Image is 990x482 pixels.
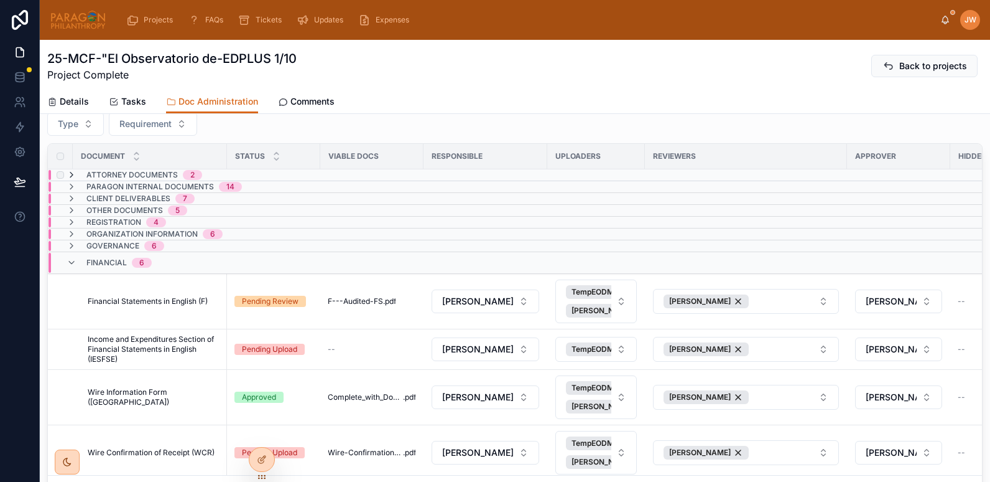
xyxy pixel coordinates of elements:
[234,296,313,307] a: Pending Review
[431,385,540,410] a: Select Button
[432,290,539,313] button: Select Button
[314,15,343,25] span: Updates
[571,344,644,354] span: TempEODM Contact
[88,296,208,306] span: Financial Statements in English (F)
[154,217,159,227] div: 4
[86,206,163,215] span: Other Documents
[442,391,514,404] span: [PERSON_NAME]
[88,334,220,364] a: Income and Expenditures Section of Financial Statements in English (IESFSE)
[235,151,265,161] span: Status
[88,387,220,407] a: Wire Information Form ([GEOGRAPHIC_DATA])
[184,9,232,31] a: FAQs
[431,337,540,362] a: Select Button
[432,338,539,361] button: Select Button
[109,112,197,136] button: Select Button
[555,431,637,475] button: Select Button
[854,337,943,362] a: Select Button
[866,295,917,308] span: [PERSON_NAME]
[86,229,198,239] span: Organization Information
[47,112,104,136] button: Select Button
[555,151,601,161] span: Uploaders
[328,448,416,458] a: Wire-Confirmation-of-Receipt.pdf
[139,258,144,268] div: 6
[152,241,157,251] div: 6
[328,392,416,402] a: Complete_with_DocuSign_Request_for_Wire_Transfer.pdf
[854,289,943,314] a: Select Button
[958,344,965,354] span: --
[855,290,942,313] button: Select Button
[328,448,403,458] span: Wire-Confirmation-of-Receipt
[958,392,965,402] span: --
[183,194,187,204] div: 7
[431,440,540,465] a: Select Button
[86,258,127,268] span: Financial
[234,392,313,403] a: Approved
[121,95,146,108] span: Tasks
[442,343,514,356] span: [PERSON_NAME]
[431,289,540,314] a: Select Button
[403,392,416,402] span: .pdf
[664,390,749,404] button: Unselect 30
[86,241,139,251] span: Governance
[88,448,220,458] a: Wire Confirmation of Receipt (WCR)
[965,15,976,25] span: JW
[555,376,637,419] button: Select Button
[328,151,379,161] span: Viable Docs
[166,90,258,114] a: Doc Administration
[555,279,637,324] a: Select Button
[205,15,223,25] span: FAQs
[403,448,416,458] span: .pdf
[210,229,215,239] div: 6
[566,400,651,413] button: Unselect 30
[571,383,644,393] span: TempEODM Contact
[555,375,637,420] a: Select Button
[58,118,78,130] span: Type
[664,446,749,460] button: Unselect 30
[653,337,839,362] button: Select Button
[871,55,978,77] button: Back to projects
[328,392,403,402] span: Complete_with_DocuSign_Request_for_Wire_Transfer
[328,296,416,306] a: F---Audited-FS.pdf
[290,95,335,108] span: Comments
[652,440,840,466] a: Select Button
[376,15,409,25] span: Expenses
[88,296,220,306] a: Financial Statements in English (F)
[383,296,396,306] span: .pdf
[899,60,967,72] span: Back to projects
[234,344,313,355] a: Pending Upload
[566,437,662,450] button: Unselect 73
[653,151,696,161] span: Reviewers
[442,447,514,459] span: [PERSON_NAME]
[116,6,940,34] div: scrollable content
[571,306,633,316] span: [PERSON_NAME]
[328,296,383,306] span: F---Audited-FS
[109,90,146,115] a: Tasks
[123,9,182,31] a: Projects
[866,391,917,404] span: [PERSON_NAME]
[566,304,651,318] button: Unselect 30
[432,385,539,409] button: Select Button
[652,384,840,410] a: Select Button
[86,182,214,192] span: Paragon Internal Documents
[653,289,839,314] button: Select Button
[555,336,637,362] a: Select Button
[571,438,644,448] span: TempEODM Contact
[328,344,416,354] a: --
[958,296,965,306] span: --
[866,343,917,356] span: [PERSON_NAME]
[566,285,662,299] button: Unselect 73
[47,90,89,115] a: Details
[566,381,662,395] button: Unselect 73
[855,441,942,465] button: Select Button
[50,10,106,30] img: App logo
[571,287,644,297] span: TempEODM Contact
[442,295,514,308] span: [PERSON_NAME]
[81,151,125,161] span: Document
[555,430,637,475] a: Select Button
[854,385,943,410] a: Select Button
[653,440,839,465] button: Select Button
[242,447,297,458] div: Pending Upload
[234,9,290,31] a: Tickets
[278,90,335,115] a: Comments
